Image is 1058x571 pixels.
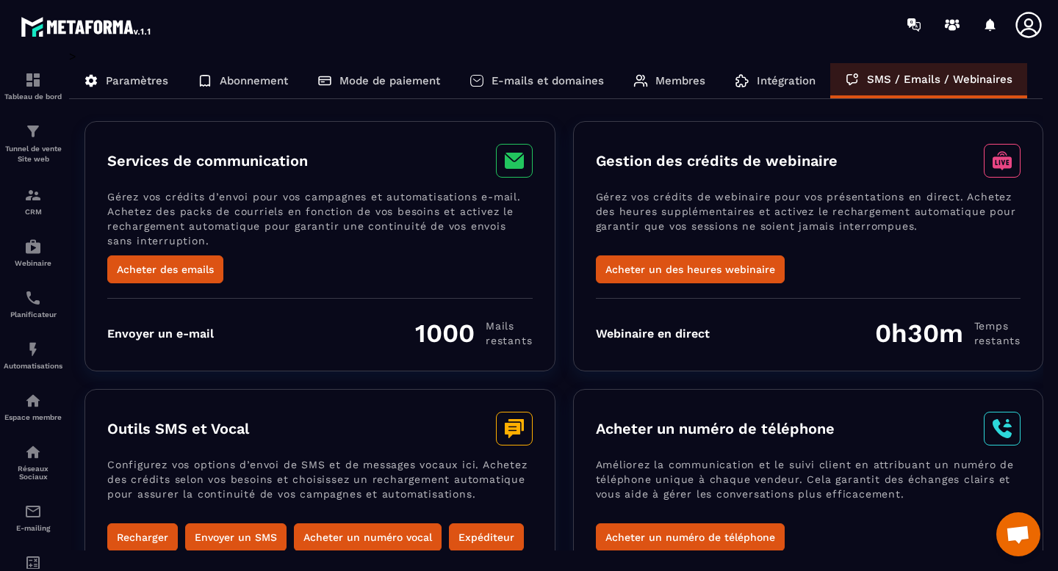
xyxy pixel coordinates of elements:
[492,74,604,87] p: E-mails et domaines
[596,255,785,283] button: Acheter un des heures webinaire
[4,175,62,227] a: formationformationCRM
[4,524,62,532] p: E-mailing
[4,227,62,278] a: automationsautomationsWebinaire
[106,74,168,87] p: Paramètres
[596,152,838,170] h3: Gestion des crédits de webinaire
[596,457,1021,523] p: Améliorez la communication et le suivi client en attribuant un numéro de téléphone unique à chaqu...
[107,152,308,170] h3: Services de communication
[107,327,214,341] div: Envoyer un e-mail
[220,74,288,87] p: Abonnement
[24,503,42,520] img: email
[107,189,533,255] p: Gérez vos crédits d’envoi pour vos campagnes et automatisations e-mail. Achetez des packs de cour...
[486,319,532,333] span: Mails
[294,523,442,551] button: Acheter un numéro vocal
[24,186,42,204] img: formation
[24,123,42,140] img: formation
[107,457,533,523] p: Configurez vos options d’envoi de SMS et de messages vocaux ici. Achetez des crédits selon vos be...
[107,523,178,551] button: Recharger
[4,60,62,112] a: formationformationTableau de bord
[4,259,62,267] p: Webinaire
[4,310,62,319] p: Planificateur
[486,333,532,348] span: restants
[185,523,287,551] button: Envoyer un SMS
[21,13,153,40] img: logo
[415,318,532,349] div: 1000
[24,71,42,89] img: formation
[4,362,62,370] p: Automatisations
[867,73,1012,86] p: SMS / Emails / Webinaires
[107,255,223,283] button: Acheter des emails
[24,443,42,461] img: social-network
[4,413,62,421] p: Espace membre
[4,92,62,101] p: Tableau de bord
[757,74,816,87] p: Intégration
[4,330,62,381] a: automationsautomationsAutomatisations
[4,278,62,330] a: schedulerschedulerPlanificateur
[974,319,1021,333] span: Temps
[4,432,62,492] a: social-networksocial-networkRéseaux Sociaux
[4,381,62,432] a: automationsautomationsEspace membre
[596,327,710,341] div: Webinaire en direct
[875,318,1021,349] div: 0h30m
[24,238,42,255] img: automations
[4,144,62,164] p: Tunnel de vente Site web
[107,420,249,437] h3: Outils SMS et Vocal
[24,341,42,358] img: automations
[596,189,1021,255] p: Gérez vos crédits de webinaire pour vos présentations en direct. Achetez des heures supplémentair...
[596,523,785,551] button: Acheter un numéro de téléphone
[996,512,1040,556] div: Ouvrir le chat
[4,492,62,543] a: emailemailE-mailing
[4,465,62,481] p: Réseaux Sociaux
[974,333,1021,348] span: restants
[24,392,42,410] img: automations
[24,289,42,307] img: scheduler
[596,420,835,437] h3: Acheter un numéro de téléphone
[655,74,705,87] p: Membres
[339,74,440,87] p: Mode de paiement
[4,112,62,175] a: formationformationTunnel de vente Site web
[449,523,524,551] button: Expéditeur
[4,208,62,216] p: CRM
